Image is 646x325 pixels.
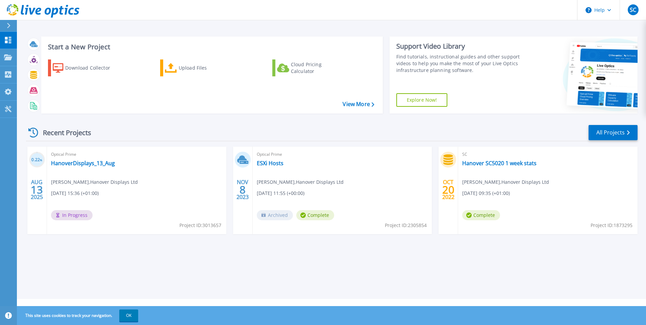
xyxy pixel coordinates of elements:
span: In Progress [51,210,93,220]
a: Hanover SC5020 1 week stats [462,160,537,167]
span: [PERSON_NAME] , Hanover Displays Ltd [462,178,549,186]
div: AUG 2025 [30,177,43,202]
span: SC [630,7,636,12]
span: 20 [442,187,454,193]
div: NOV 2023 [236,177,249,202]
span: [DATE] 09:35 (+01:00) [462,190,510,197]
span: Project ID: 3013657 [179,222,221,229]
span: [PERSON_NAME] , Hanover Displays Ltd [257,178,344,186]
a: Cloud Pricing Calculator [272,59,348,76]
span: [DATE] 11:55 (+00:00) [257,190,304,197]
h3: Start a New Project [48,43,374,51]
span: This site uses cookies to track your navigation. [19,309,138,322]
span: Archived [257,210,293,220]
div: Find tutorials, instructional guides and other support videos to help you make the most of your L... [396,53,523,74]
div: Cloud Pricing Calculator [291,61,345,75]
span: 8 [240,187,246,193]
a: View More [343,101,374,107]
span: 13 [31,187,43,193]
div: Support Video Library [396,42,523,51]
a: All Projects [589,125,638,140]
div: OCT 2022 [442,177,455,202]
span: % [40,158,42,162]
div: Upload Files [179,61,233,75]
span: Optical Prime [51,151,222,158]
span: [DATE] 15:36 (+01:00) [51,190,99,197]
a: Download Collector [48,59,123,76]
span: Complete [296,210,334,220]
a: ESXi Hosts [257,160,283,167]
a: Explore Now! [396,93,448,107]
span: [PERSON_NAME] , Hanover Displays Ltd [51,178,138,186]
a: HanoverDisplays_13_Aug [51,160,115,167]
h3: 0.22 [29,156,45,164]
span: Project ID: 2305854 [385,222,427,229]
a: Upload Files [160,59,235,76]
span: Complete [462,210,500,220]
span: Project ID: 1873295 [591,222,632,229]
span: Optical Prime [257,151,428,158]
button: OK [119,309,138,322]
div: Recent Projects [26,124,100,141]
span: SC [462,151,633,158]
div: Download Collector [65,61,119,75]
